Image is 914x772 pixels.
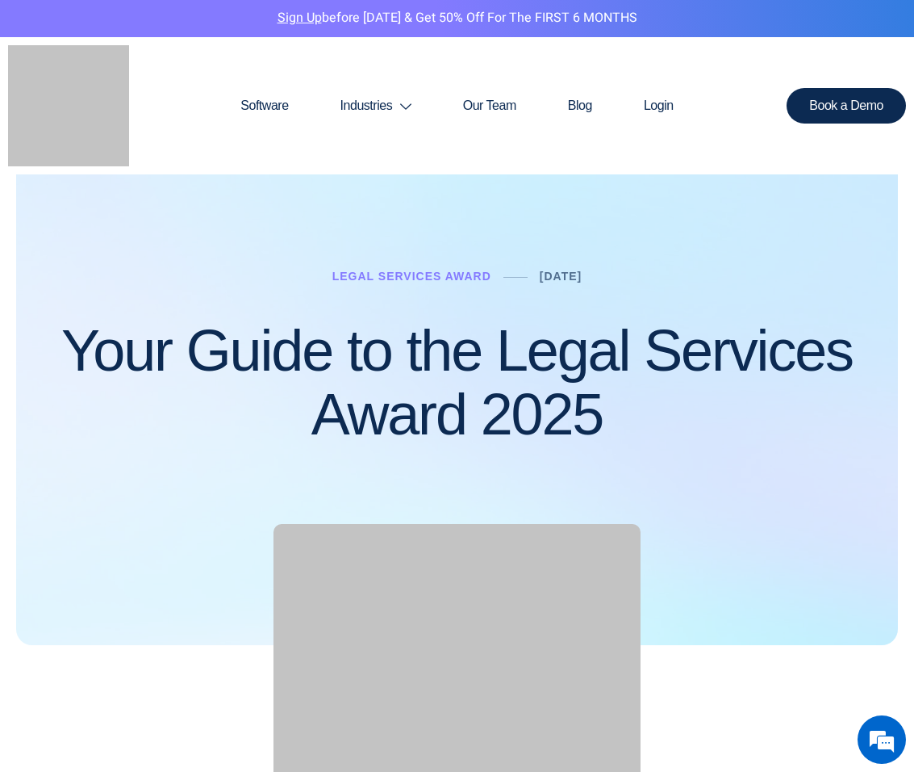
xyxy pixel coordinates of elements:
[215,67,314,145] a: Software
[437,67,542,145] a: Our Team
[540,270,582,283] a: [DATE]
[278,8,322,27] a: Sign Up
[787,88,906,124] a: Book a Demo
[618,67,699,145] a: Login
[332,270,491,283] a: Legal Services Award
[32,319,882,447] h1: Your Guide to the Legal Services Award 2025
[809,99,883,112] span: Book a Demo
[542,67,618,145] a: Blog
[12,8,902,29] p: before [DATE] & Get 50% Off for the FIRST 6 MONTHS
[315,67,437,145] a: Industries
